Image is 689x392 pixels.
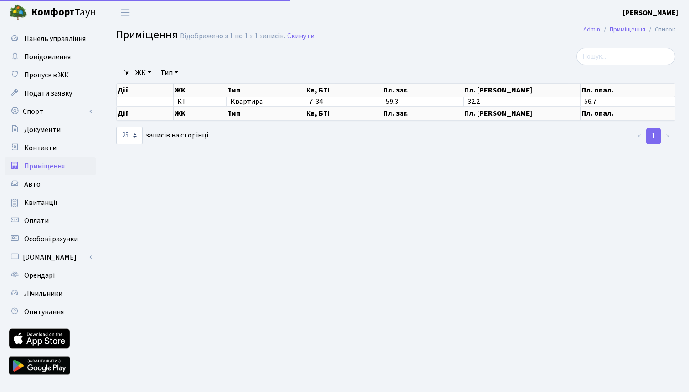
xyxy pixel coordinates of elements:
[24,88,72,98] span: Подати заявку
[382,84,464,97] th: Пл. заг.
[226,107,305,120] th: Тип
[24,52,71,62] span: Повідомлення
[309,97,323,107] span: 7-34
[5,48,96,66] a: Повідомлення
[24,270,55,280] span: Орендарі
[581,107,675,120] th: Пл. опал.
[5,230,96,248] a: Особові рахунки
[180,32,285,41] div: Відображено з 1 по 1 з 1 записів.
[174,107,227,120] th: ЖК
[24,34,86,44] span: Панель управління
[31,5,96,20] span: Таун
[463,84,580,97] th: Пл. [PERSON_NAME]
[31,5,75,20] b: Комфорт
[24,216,49,226] span: Оплати
[5,30,96,48] a: Панель управління
[305,84,382,97] th: Кв, БТІ
[645,25,675,35] li: Список
[24,179,41,189] span: Авто
[24,198,57,208] span: Квитанції
[386,97,398,107] span: 59.3
[5,121,96,139] a: Документи
[305,107,382,120] th: Кв, БТІ
[114,5,137,20] button: Переключити навігацію
[24,143,57,153] span: Контакти
[24,125,61,135] span: Документи
[468,97,480,107] span: 32.2
[5,266,96,285] a: Орендарі
[5,248,96,266] a: [DOMAIN_NAME]
[5,157,96,175] a: Приміщення
[5,102,96,121] a: Спорт
[623,7,678,18] a: [PERSON_NAME]
[117,107,174,120] th: Дії
[584,97,596,107] span: 56.7
[5,66,96,84] a: Пропуск в ЖК
[174,84,227,97] th: ЖК
[463,107,580,120] th: Пл. [PERSON_NAME]
[646,128,661,144] a: 1
[157,65,182,81] a: Тип
[5,212,96,230] a: Оплати
[576,48,675,65] input: Пошук...
[117,84,174,97] th: Дії
[382,107,464,120] th: Пл. заг.
[5,303,96,321] a: Опитування
[116,27,178,43] span: Приміщення
[623,8,678,18] b: [PERSON_NAME]
[581,84,675,97] th: Пл. опал.
[116,127,208,144] label: записів на сторінці
[24,234,78,244] span: Особові рахунки
[610,25,645,34] a: Приміщення
[24,70,69,80] span: Пропуск в ЖК
[570,20,689,39] nav: breadcrumb
[177,98,223,105] span: КТ
[24,289,62,299] span: Лічильники
[231,98,301,105] span: Квартира
[5,84,96,102] a: Подати заявку
[5,139,96,157] a: Контакти
[583,25,600,34] a: Admin
[116,127,143,144] select: записів на сторінці
[9,4,27,22] img: logo.png
[5,285,96,303] a: Лічильники
[5,193,96,212] a: Квитанції
[132,65,155,81] a: ЖК
[24,307,64,317] span: Опитування
[226,84,305,97] th: Тип
[24,161,65,171] span: Приміщення
[287,32,314,41] a: Скинути
[5,175,96,193] a: Авто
